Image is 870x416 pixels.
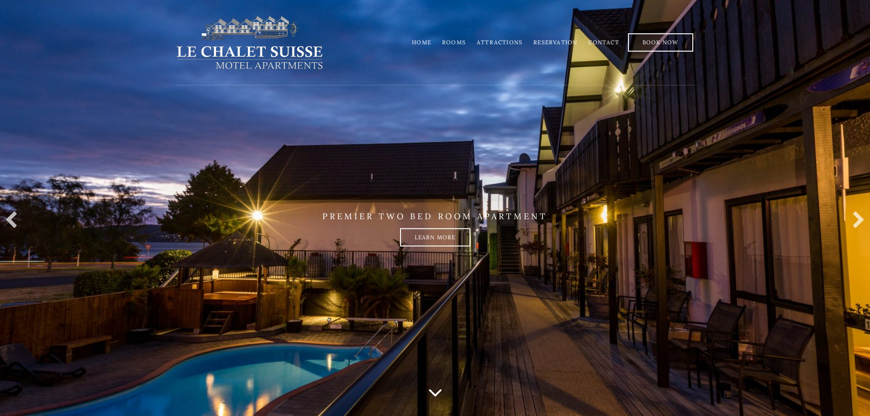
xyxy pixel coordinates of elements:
[442,39,466,46] a: Rooms
[588,39,619,46] a: Contact
[628,33,693,52] a: Book Now
[533,39,577,46] a: Reservation
[412,39,431,46] a: Home
[175,211,696,221] p: PREMIER TWO BED ROOM APARTMENT
[477,39,522,46] a: Attractions
[400,228,470,246] a: Learn more
[175,15,324,70] img: lechaletsuisse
